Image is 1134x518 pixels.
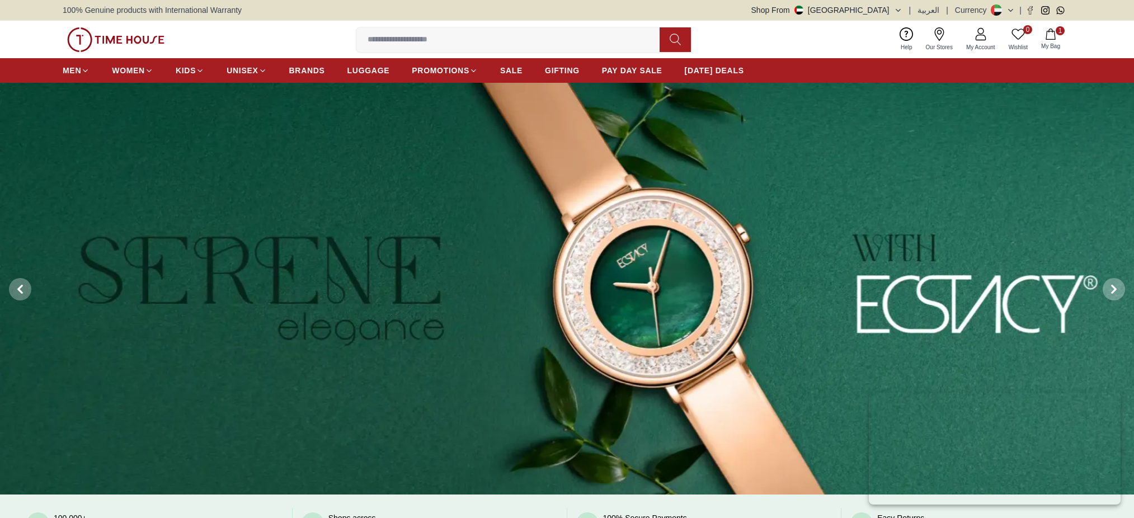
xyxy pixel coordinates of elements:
[1023,25,1032,34] span: 0
[896,43,917,51] span: Help
[919,25,959,54] a: Our Stores
[1019,4,1022,16] span: |
[946,4,948,16] span: |
[921,43,957,51] span: Our Stores
[1034,26,1067,53] button: 1My Bag
[227,65,258,76] span: UNISEX
[751,4,902,16] button: Shop From[GEOGRAPHIC_DATA]
[176,65,196,76] span: KIDS
[63,65,81,76] span: MEN
[685,60,744,81] a: [DATE] DEALS
[894,25,919,54] a: Help
[545,60,580,81] a: GIFTING
[1056,26,1065,35] span: 1
[63,4,242,16] span: 100% Genuine products with International Warranty
[962,43,1000,51] span: My Account
[289,65,325,76] span: BRANDS
[1026,6,1034,15] a: Facebook
[500,60,523,81] a: SALE
[1056,6,1065,15] a: Whatsapp
[909,4,911,16] span: |
[1041,6,1050,15] a: Instagram
[500,65,523,76] span: SALE
[112,60,153,81] a: WOMEN
[289,60,325,81] a: BRANDS
[685,65,744,76] span: [DATE] DEALS
[1002,25,1034,54] a: 0Wishlist
[347,60,390,81] a: LUGGAGE
[67,27,164,52] img: ...
[347,65,390,76] span: LUGGAGE
[545,65,580,76] span: GIFTING
[1037,42,1065,50] span: My Bag
[176,60,204,81] a: KIDS
[63,60,90,81] a: MEN
[955,4,991,16] div: Currency
[602,60,662,81] a: PAY DAY SALE
[412,65,469,76] span: PROMOTIONS
[917,4,939,16] button: العربية
[227,60,266,81] a: UNISEX
[112,65,145,76] span: WOMEN
[1004,43,1032,51] span: Wishlist
[412,60,478,81] a: PROMOTIONS
[794,6,803,15] img: United Arab Emirates
[602,65,662,76] span: PAY DAY SALE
